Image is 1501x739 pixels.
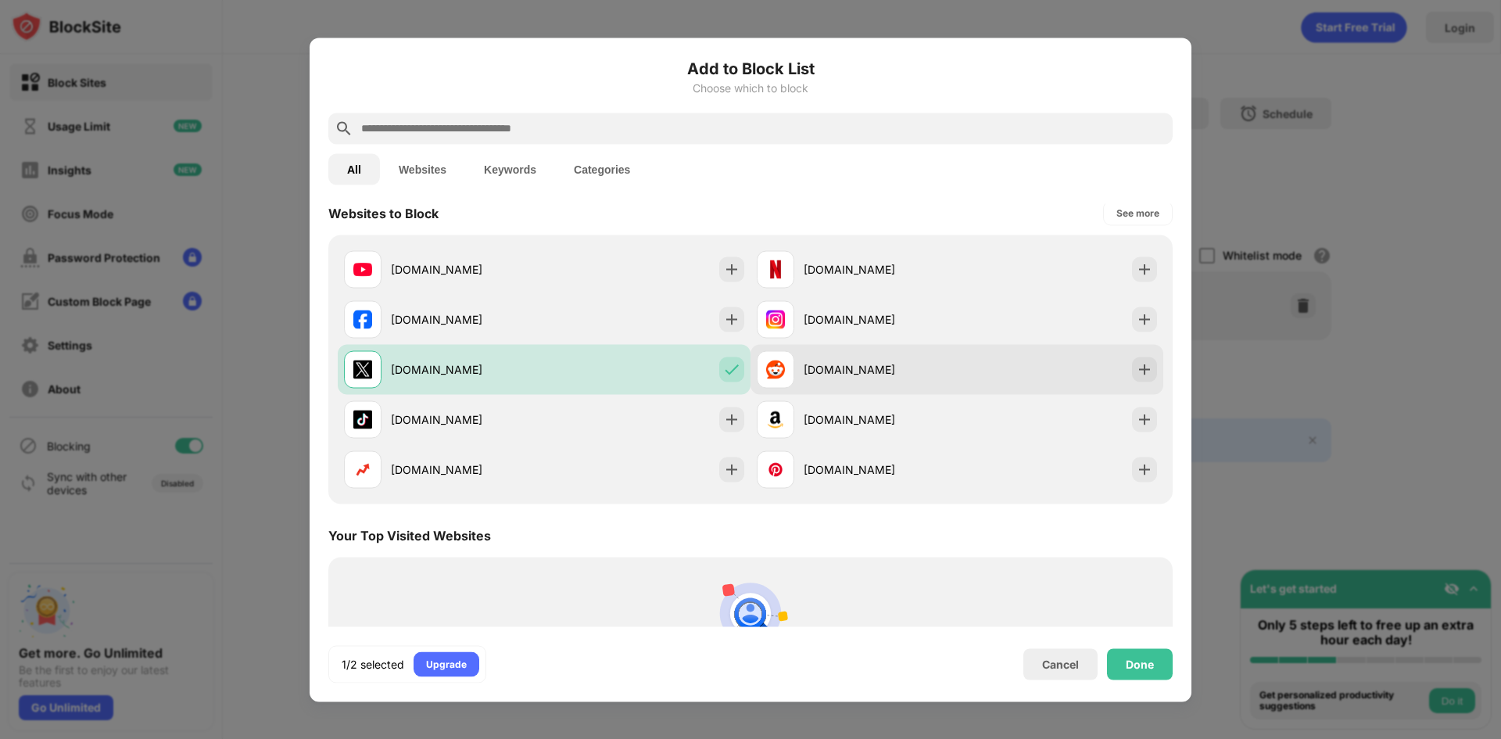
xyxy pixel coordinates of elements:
div: [DOMAIN_NAME] [804,411,957,428]
img: favicons [353,260,372,278]
div: Upgrade [426,656,467,672]
div: [DOMAIN_NAME] [391,461,544,478]
div: Choose which to block [328,81,1173,94]
img: favicons [766,360,785,378]
div: Done [1126,658,1154,670]
img: favicons [353,410,372,429]
div: See more [1116,205,1159,221]
button: Keywords [465,153,555,185]
div: [DOMAIN_NAME] [804,461,957,478]
h6: Add to Block List [328,56,1173,80]
div: [DOMAIN_NAME] [804,261,957,278]
div: [DOMAIN_NAME] [804,311,957,328]
div: [DOMAIN_NAME] [391,411,544,428]
div: [DOMAIN_NAME] [391,311,544,328]
button: Categories [555,153,649,185]
img: favicons [766,410,785,429]
img: favicons [353,460,372,479]
img: favicons [766,260,785,278]
button: Websites [380,153,465,185]
img: favicons [353,310,372,328]
div: [DOMAIN_NAME] [391,361,544,378]
img: personal-suggestions.svg [713,576,788,651]
img: search.svg [335,119,353,138]
div: 1/2 selected [342,656,404,672]
img: favicons [353,360,372,378]
div: Your Top Visited Websites [328,527,491,543]
div: [DOMAIN_NAME] [391,261,544,278]
div: Websites to Block [328,205,439,221]
button: All [328,153,380,185]
div: [DOMAIN_NAME] [804,361,957,378]
div: Cancel [1042,658,1079,671]
img: favicons [766,310,785,328]
img: favicons [766,460,785,479]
